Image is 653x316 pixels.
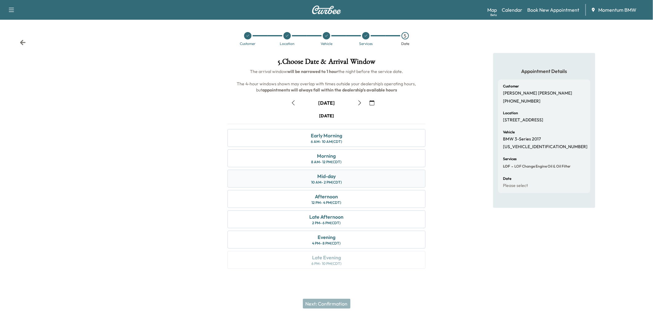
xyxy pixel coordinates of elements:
[510,163,513,169] span: -
[20,39,26,46] div: Back
[503,111,518,115] h6: Location
[315,193,338,200] div: Afternoon
[312,6,341,14] img: Curbee Logo
[502,6,522,14] a: Calendar
[312,241,341,246] div: 4 PM - 8 PM (CDT)
[317,152,336,160] div: Morning
[527,6,579,14] a: Book New Appointment
[311,139,342,144] div: 6 AM - 10 AM (CDT)
[513,164,571,169] span: LOF Change Engine Oil & Oil Filter
[287,69,338,74] b: will be narrowed to 1 hour
[503,130,515,134] h6: Vehicle
[223,58,430,68] h1: 5 . Choose Date & Arrival Window
[280,42,295,46] div: Location
[312,200,342,205] div: 12 PM - 4 PM (CDT)
[401,42,409,46] div: Date
[503,164,510,169] span: LOF
[598,6,636,14] span: Momentum BMW
[503,84,519,88] h6: Customer
[503,157,516,161] h6: Services
[359,42,373,46] div: Services
[311,180,342,185] div: 10 AM - 2 PM (CDT)
[503,136,541,142] p: BMW 3-Series 2017
[318,233,335,241] div: Evening
[311,160,342,164] div: 8 AM - 12 PM (CDT)
[503,117,543,123] p: [STREET_ADDRESS]
[312,221,341,225] div: 2 PM - 6 PM (CDT)
[487,6,497,14] a: MapBeta
[490,13,497,17] div: Beta
[503,177,511,180] h6: Date
[311,132,342,139] div: Early Morning
[402,32,409,39] div: 5
[321,42,332,46] div: Vehicle
[318,99,335,106] div: [DATE]
[317,172,336,180] div: Mid-day
[503,144,588,150] p: [US_VEHICLE_IDENTIFICATION_NUMBER]
[310,213,344,221] div: Late Afternoon
[262,87,397,93] b: appointments will always fall within the dealership's available hours
[503,91,572,96] p: [PERSON_NAME] [PERSON_NAME]
[503,99,540,104] p: [PHONE_NUMBER]
[503,183,528,188] p: Please select
[498,68,590,75] h5: Appointment Details
[319,113,334,119] div: [DATE]
[237,69,417,93] span: The arrival window the night before the service date. The 4-hour windows shown may overlap with t...
[240,42,256,46] div: Customer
